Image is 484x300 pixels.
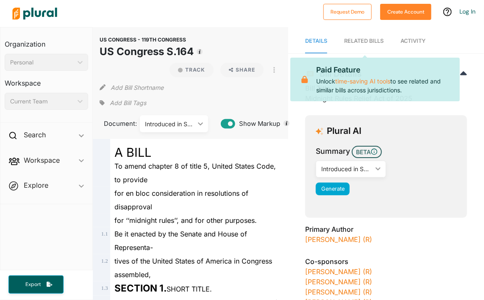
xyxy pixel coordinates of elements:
[352,146,382,158] span: BETA
[110,99,146,107] span: Add Bill Tags
[401,38,426,44] span: Activity
[321,186,345,192] span: Generate
[316,64,453,75] p: Paid Feature
[459,8,476,15] a: Log In
[10,58,74,67] div: Personal
[170,63,214,77] button: Track
[8,275,64,294] button: Export
[5,32,88,50] h3: Organization
[196,48,203,56] div: Tooltip anchor
[145,119,195,128] div: Introduced in Senate ([DATE])
[10,97,74,106] div: Current Team
[217,63,267,77] button: Share
[100,44,194,59] h1: US Congress S.164
[24,130,46,139] h2: Search
[335,78,390,85] a: time-saving AI tools
[100,119,129,128] span: Document:
[235,119,281,128] span: Show Markup
[111,81,164,94] button: Add Bill Shortname
[305,267,372,276] a: [PERSON_NAME] (R)
[305,235,372,244] a: [PERSON_NAME] (R)
[316,64,453,94] p: Unlock to see related and similar bills across jurisdictions.
[380,4,431,20] button: Create Account
[114,145,151,160] span: A BILL
[100,97,146,109] div: Add tags
[114,257,272,279] span: tives of the United States of America in Congress assembled,
[305,278,372,286] a: [PERSON_NAME] (R)
[323,7,372,16] a: Request Demo
[5,71,88,89] h3: Workspace
[344,37,384,45] div: RELATED BILLS
[114,189,248,211] span: for en bloc consideration in resolutions of disapproval
[401,29,426,53] a: Activity
[19,281,47,288] span: Export
[101,258,108,264] span: 1 . 2
[283,119,290,127] div: Tooltip anchor
[305,288,372,296] a: [PERSON_NAME] (R)
[305,29,327,53] a: Details
[305,38,327,44] span: Details
[220,63,264,77] button: Share
[327,126,362,136] h3: Plural AI
[305,224,467,234] h3: Primary Author
[380,7,431,16] a: Create Account
[321,164,372,173] div: Introduced in Senate ([DATE])
[323,4,372,20] button: Request Demo
[305,256,467,267] h3: Co-sponsors
[114,285,212,293] span: SHORT TITLE.
[101,285,108,291] span: 1 . 3
[114,216,257,225] span: for ‘‘midnight rules’’, and for other purposes.
[114,162,276,184] span: To amend chapter 8 of title 5, United States Code, to provide
[316,146,350,157] h3: Summary
[100,36,186,43] span: US CONGRESS - 119TH CONGRESS
[101,231,108,237] span: 1 . 1
[114,282,167,294] strong: SECTION 1.
[316,183,350,195] button: Generate
[344,29,384,53] a: RELATED BILLS
[114,230,247,252] span: Be it enacted by the Senate and House of Representa-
